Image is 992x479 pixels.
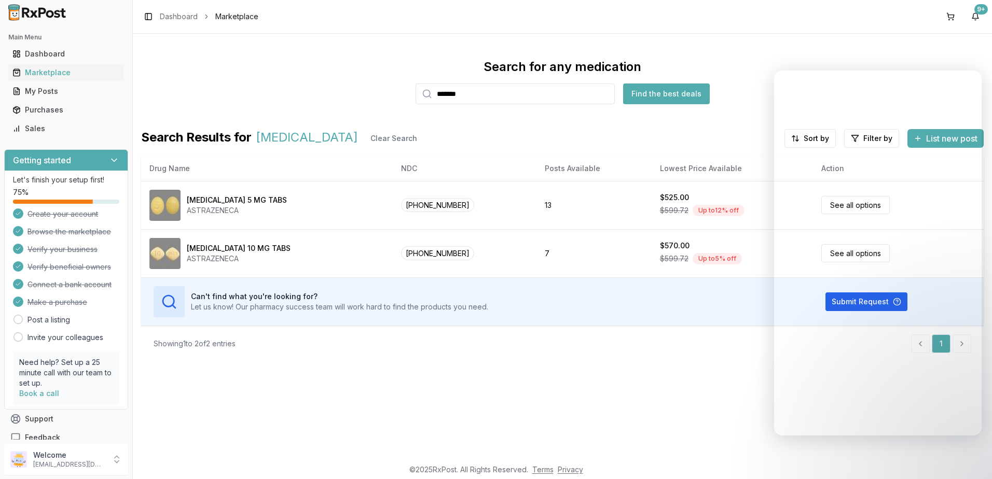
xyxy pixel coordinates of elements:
span: Make a purchase [27,297,87,307]
td: 13 [536,181,652,229]
img: Farxiga 10 MG TABS [149,238,181,269]
div: [MEDICAL_DATA] 10 MG TABS [187,243,291,253]
div: $570.00 [660,241,690,251]
img: RxPost Logo [4,4,71,21]
th: Drug Name [141,156,393,181]
iframe: Intercom live chat [957,444,982,469]
div: Showing 1 to 2 of 2 entries [154,339,236,349]
div: Search for any medication [484,59,641,75]
a: Terms [532,465,554,474]
p: Welcome [33,450,105,460]
a: Book a call [19,389,59,398]
a: Marketplace [8,63,124,82]
p: [EMAIL_ADDRESS][DOMAIN_NAME] [33,460,105,469]
button: Feedback [4,428,128,447]
span: Connect a bank account [27,279,112,290]
td: 7 [536,229,652,277]
th: Posts Available [536,156,652,181]
p: Need help? Set up a 25 minute call with our team to set up. [19,357,113,388]
img: Farxiga 5 MG TABS [149,190,181,221]
button: My Posts [4,83,128,100]
div: ASTRAZENECA [187,205,287,216]
span: Feedback [25,432,60,443]
div: Purchases [12,105,120,115]
span: Verify your business [27,244,98,255]
span: $599.72 [660,253,688,264]
span: 75 % [13,187,29,198]
a: Purchases [8,101,124,119]
span: Verify beneficial owners [27,262,111,272]
span: [MEDICAL_DATA] [256,129,358,148]
h2: Main Menu [8,33,124,41]
span: [PHONE_NUMBER] [401,198,474,212]
button: Sales [4,120,128,137]
h3: Can't find what you're looking for? [191,291,488,302]
iframe: Intercom live chat [774,71,982,435]
p: Let's finish your setup first! [13,175,119,185]
button: Marketplace [4,64,128,81]
button: Support [4,410,128,428]
button: Dashboard [4,46,128,62]
span: [PHONE_NUMBER] [401,246,474,260]
span: Search Results for [141,129,252,148]
div: Up to 5 % off [693,253,742,264]
th: Lowest Price Available [652,156,813,181]
span: $599.72 [660,205,688,216]
h3: Getting started [13,154,71,166]
button: Purchases [4,102,128,118]
div: Marketplace [12,67,120,78]
a: My Posts [8,82,124,101]
th: NDC [393,156,536,181]
div: 9+ [974,4,988,15]
a: Privacy [558,465,583,474]
div: [MEDICAL_DATA] 5 MG TABS [187,195,287,205]
a: Sales [8,119,124,138]
span: Browse the marketplace [27,227,111,237]
a: Post a listing [27,315,70,325]
p: Let us know! Our pharmacy success team will work hard to find the products you need. [191,302,488,312]
button: Find the best deals [623,83,710,104]
div: $525.00 [660,192,689,203]
div: Up to 12 % off [693,205,745,216]
div: Sales [12,123,120,134]
nav: breadcrumb [160,11,258,22]
div: Dashboard [12,49,120,59]
span: Create your account [27,209,98,219]
a: Dashboard [160,11,198,22]
span: Marketplace [215,11,258,22]
div: ASTRAZENECA [187,253,291,264]
button: 9+ [967,8,984,25]
div: My Posts [12,86,120,96]
a: Invite your colleagues [27,332,103,343]
button: Clear Search [362,129,425,148]
a: Dashboard [8,45,124,63]
img: User avatar [10,451,27,468]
